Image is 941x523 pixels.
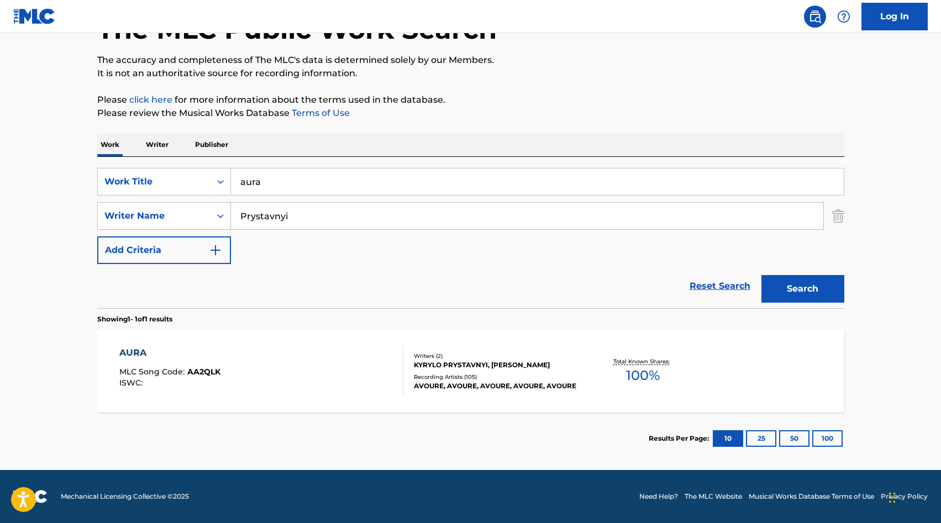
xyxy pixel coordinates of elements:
p: The accuracy and completeness of The MLC's data is determined solely by our Members. [97,54,844,67]
div: AURA [119,346,220,360]
button: 100 [812,430,843,447]
p: Please review the Musical Works Database [97,107,844,120]
img: MLC Logo [13,8,56,24]
a: Terms of Use [290,108,350,118]
iframe: Chat Widget [886,470,941,523]
p: Work [97,133,123,156]
a: Log In [861,3,928,30]
img: logo [13,490,48,503]
a: Reset Search [684,274,756,298]
p: Results Per Page: [649,434,712,443]
div: Work Title [104,175,204,188]
p: Total Known Shares: [613,357,672,366]
div: Help [833,6,855,28]
p: Showing 1 - 1 of 1 results [97,314,172,324]
button: 25 [746,430,776,447]
div: KYRYLO PRYSTAVNYI, [PERSON_NAME] [414,360,581,370]
a: Public Search [804,6,826,28]
span: Mechanical Licensing Collective © 2025 [61,492,189,501]
a: AURAMLC Song Code:AA2QLKISWC:Writers (2)KYRYLO PRYSTAVNYI, [PERSON_NAME]Recording Artists (105)AV... [97,330,844,413]
button: Search [761,275,844,303]
p: Please for more information about the terms used in the database. [97,93,844,107]
button: 50 [779,430,809,447]
img: search [808,10,822,23]
div: Writer Name [104,209,204,223]
a: The MLC Website [685,492,742,501]
a: Musical Works Database Terms of Use [749,492,874,501]
button: 10 [713,430,743,447]
span: ISWC : [119,378,145,388]
img: Delete Criterion [832,202,844,230]
a: Need Help? [639,492,678,501]
a: click here [129,94,172,105]
p: It is not an authoritative source for recording information. [97,67,844,80]
span: MLC Song Code : [119,367,187,377]
button: Add Criteria [97,236,231,264]
form: Search Form [97,168,844,308]
p: Publisher [192,133,232,156]
div: Recording Artists ( 105 ) [414,373,581,381]
p: Writer [143,133,172,156]
span: AA2QLK [187,367,220,377]
div: AVOURE, AVOURE, AVOURE, AVOURE, AVOURE [414,381,581,391]
img: 9d2ae6d4665cec9f34b9.svg [209,244,222,257]
a: Privacy Policy [881,492,928,501]
span: 100 % [626,366,660,385]
img: help [837,10,850,23]
div: Writers ( 2 ) [414,352,581,360]
div: Drag [889,481,896,514]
